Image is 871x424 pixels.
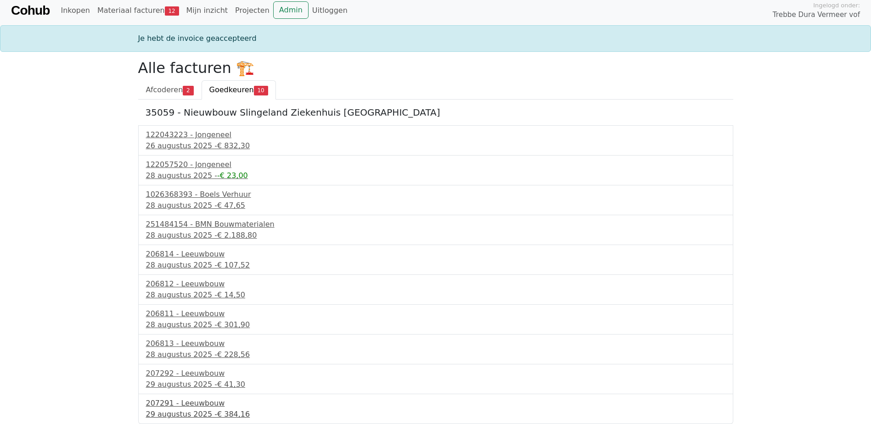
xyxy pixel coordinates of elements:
a: 206811 - Leeuwbouw28 augustus 2025 -€ 301,90 [146,308,725,330]
span: Ingelogd onder: [813,1,860,10]
div: 26 augustus 2025 - [146,140,725,151]
div: 28 augustus 2025 - [146,290,725,301]
span: € 832,30 [217,141,250,150]
span: 10 [254,86,268,95]
div: 122043223 - Jongeneel [146,129,725,140]
div: 206813 - Leeuwbouw [146,338,725,349]
a: Afcoderen2 [138,80,202,100]
div: 28 augustus 2025 - [146,170,725,181]
h2: Alle facturen 🏗️ [138,59,733,77]
div: 206812 - Leeuwbouw [146,279,725,290]
a: 122057520 - Jongeneel28 augustus 2025 --€ 23,00 [146,159,725,181]
span: € 301,90 [217,320,250,329]
span: Trebbe Dura Vermeer vof [773,10,860,20]
div: Je hebt de invoice geaccepteerd [133,33,739,44]
a: 207292 - Leeuwbouw29 augustus 2025 -€ 41,30 [146,368,725,390]
span: € 228,56 [217,350,250,359]
a: Mijn inzicht [183,1,232,20]
div: 28 augustus 2025 - [146,319,725,330]
a: Projecten [231,1,273,20]
span: € 384,16 [217,410,250,418]
span: -€ 23,00 [217,171,248,180]
div: 29 augustus 2025 - [146,379,725,390]
h5: 35059 - Nieuwbouw Slingeland Ziekenhuis [GEOGRAPHIC_DATA] [146,107,726,118]
a: Materiaal facturen12 [94,1,183,20]
span: Afcoderen [146,85,183,94]
div: 207291 - Leeuwbouw [146,398,725,409]
a: Goedkeuren10 [202,80,276,100]
div: 206814 - Leeuwbouw [146,249,725,260]
a: 207291 - Leeuwbouw29 augustus 2025 -€ 384,16 [146,398,725,420]
a: 1026368393 - Boels Verhuur28 augustus 2025 -€ 47,65 [146,189,725,211]
div: 251484154 - BMN Bouwmaterialen [146,219,725,230]
div: 206811 - Leeuwbouw [146,308,725,319]
span: € 2.188,80 [217,231,257,240]
a: 206813 - Leeuwbouw28 augustus 2025 -€ 228,56 [146,338,725,360]
div: 122057520 - Jongeneel [146,159,725,170]
span: 12 [165,6,179,16]
div: 28 augustus 2025 - [146,200,725,211]
span: € 41,30 [217,380,245,389]
div: 1026368393 - Boels Verhuur [146,189,725,200]
div: 28 augustus 2025 - [146,260,725,271]
a: Uitloggen [309,1,351,20]
a: Admin [273,1,309,19]
span: € 107,52 [217,261,250,269]
a: 251484154 - BMN Bouwmaterialen28 augustus 2025 -€ 2.188,80 [146,219,725,241]
a: 206812 - Leeuwbouw28 augustus 2025 -€ 14,50 [146,279,725,301]
span: € 47,65 [217,201,245,210]
div: 28 augustus 2025 - [146,230,725,241]
a: Inkopen [57,1,93,20]
a: 206814 - Leeuwbouw28 augustus 2025 -€ 107,52 [146,249,725,271]
span: € 14,50 [217,290,245,299]
div: 207292 - Leeuwbouw [146,368,725,379]
a: 122043223 - Jongeneel26 augustus 2025 -€ 832,30 [146,129,725,151]
div: 28 augustus 2025 - [146,349,725,360]
div: 29 augustus 2025 - [146,409,725,420]
span: 2 [183,86,193,95]
span: Goedkeuren [209,85,254,94]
